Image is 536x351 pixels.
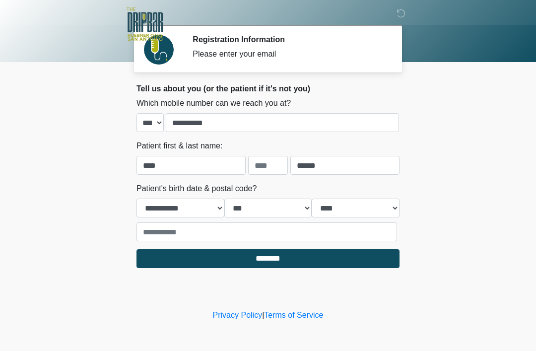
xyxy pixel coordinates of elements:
label: Which mobile number can we reach you at? [136,97,291,109]
img: Agent Avatar [144,35,174,65]
a: | [262,311,264,319]
a: Privacy Policy [213,311,263,319]
div: Please enter your email [193,48,385,60]
label: Patient first & last name: [136,140,222,152]
a: Terms of Service [264,311,323,319]
label: Patient's birth date & postal code? [136,183,257,195]
img: The DRIPBaR - The Strand at Huebner Oaks Logo [127,7,163,41]
h2: Tell us about you (or the patient if it's not you) [136,84,400,93]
